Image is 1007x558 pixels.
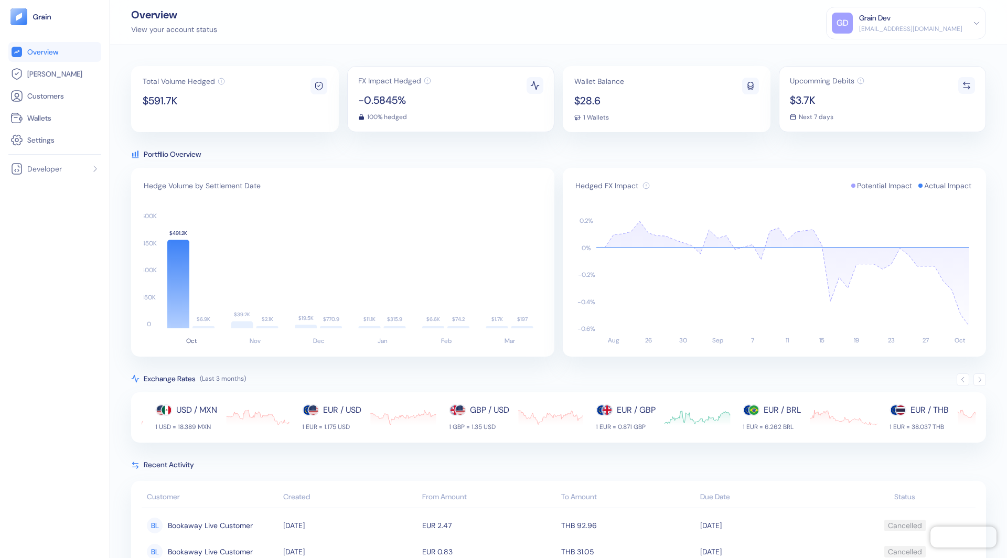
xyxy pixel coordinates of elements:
[387,316,402,323] text: $315.9
[608,336,619,345] text: Aug
[930,527,997,548] iframe: Chatra live chat
[517,316,528,323] text: $197
[596,423,656,431] div: 1 EUR = 0.871 GBP
[859,24,962,34] div: [EMAIL_ADDRESS][DOMAIN_NAME]
[143,95,225,106] span: $591.7K
[141,212,157,220] text: 600K
[577,325,595,333] text: -0.6 %
[298,315,314,321] text: $19.5K
[131,9,217,20] div: Overview
[250,337,261,345] text: Nov
[751,336,754,345] text: 7
[142,239,157,248] text: 450K
[577,298,595,306] text: -0.4 %
[147,320,151,328] text: 0
[313,337,325,345] text: Dec
[583,114,609,121] span: 1 Wallets
[582,244,591,252] text: 0 %
[323,316,339,323] text: $770.9
[790,95,864,105] span: $3.7K
[302,423,361,431] div: 1 EUR = 1.175 USD
[27,47,58,57] span: Overview
[144,373,196,384] span: Exchange Rates
[420,487,559,508] th: From Amount
[169,230,187,237] text: $491.2K
[367,114,407,120] span: 100% hedged
[743,423,801,431] div: 1 EUR = 6.262 BRL
[234,311,250,318] text: $39.2K
[27,113,51,123] span: Wallets
[176,404,217,416] div: USD / MXN
[143,78,215,85] span: Total Volume Hedged
[923,336,929,345] text: 27
[575,180,638,191] span: Hedged FX Impact
[786,336,789,345] text: 11
[141,266,157,274] text: 300K
[378,337,388,345] text: Jan
[617,404,656,416] div: EUR / GBP
[559,487,698,508] th: To Amount
[27,69,82,79] span: [PERSON_NAME]
[712,336,723,345] text: Sep
[281,512,420,539] td: [DATE]
[859,13,891,24] div: Grain Dev
[10,112,99,124] a: Wallets
[281,487,420,508] th: Created
[790,77,854,84] span: Upcomming Debits
[449,423,509,431] div: 1 GBP = 1.35 USD
[799,114,833,120] span: Next 7 days
[580,217,593,225] text: 0.2 %
[819,336,824,345] text: 15
[33,13,52,20] img: logo
[426,316,440,323] text: $6.6K
[452,316,465,323] text: $74.2
[470,404,509,416] div: GBP / USD
[857,180,912,191] span: Potential Impact
[578,271,595,279] text: -0.2 %
[27,135,55,145] span: Settings
[200,374,246,383] span: (Last 3 months)
[144,459,194,470] span: Recent Activity
[698,512,837,539] td: [DATE]
[143,293,156,302] text: 150K
[363,316,376,323] text: $11.1K
[358,77,421,84] span: FX Impact Hedged
[441,337,452,345] text: Feb
[155,423,217,431] div: 1 USD = 18.389 MXN
[832,13,853,34] div: GD
[358,95,431,105] span: -0.5845%
[559,512,698,539] td: THB 92.96
[10,8,27,25] img: logo-tablet-V2.svg
[574,95,624,106] span: $28.6
[679,336,687,345] text: 30
[910,404,949,416] div: EUR / THB
[10,46,99,58] a: Overview
[491,316,503,323] text: $1.7K
[888,517,922,534] div: Cancelled
[10,90,99,102] a: Customers
[10,134,99,146] a: Settings
[888,336,895,345] text: 23
[144,180,261,191] span: Hedge Volume by Settlement Date
[505,337,515,345] text: Mar
[698,487,837,508] th: Due Date
[142,487,281,508] th: Customer
[420,512,559,539] td: EUR 2.47
[839,491,970,502] div: Status
[147,518,163,533] div: BL
[764,404,801,416] div: EUR / BRL
[168,517,253,534] span: Bookaway Live Customer
[890,423,949,431] div: 1 EUR = 38.037 THB
[27,91,64,101] span: Customers
[262,316,273,323] text: $2.1K
[955,336,966,345] text: Oct
[645,336,652,345] text: 26
[144,149,201,159] span: Portfilio Overview
[574,78,624,85] span: Wallet Balance
[131,24,217,35] div: View your account status
[854,336,859,345] text: 19
[323,404,361,416] div: EUR / USD
[10,68,99,80] a: [PERSON_NAME]
[197,316,210,323] text: $6.9K
[27,164,62,174] span: Developer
